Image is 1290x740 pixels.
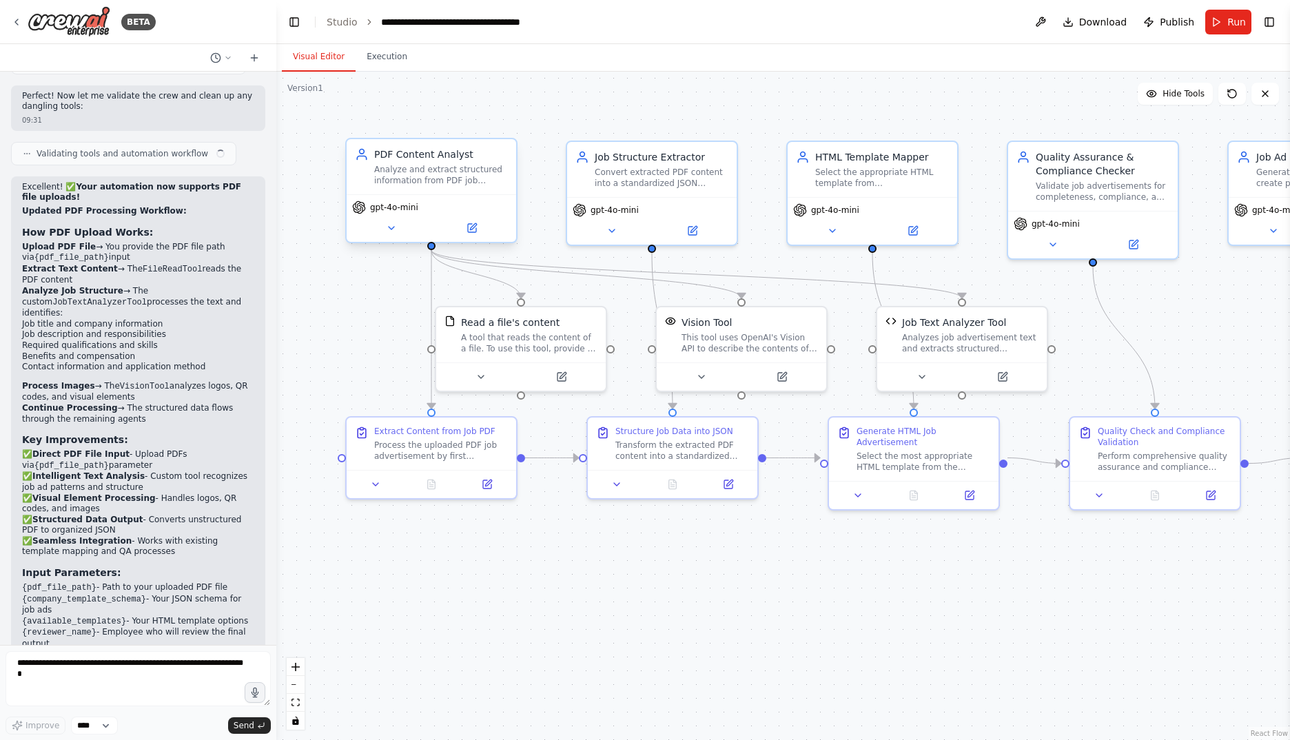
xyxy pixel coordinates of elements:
[22,616,254,628] li: - Your HTML template options
[595,150,728,164] div: Job Structure Extractor
[1163,88,1205,99] span: Hide Tools
[424,250,969,298] g: Edge from 8201afce-7d7c-407f-9df4-dd6f03fa8d05 to 516a3f20-1dc6-4748-9abb-55a79c836188
[22,182,241,203] strong: Your automation now supports PDF file uploads!
[1032,218,1080,229] span: gpt-4o-mini
[205,50,238,66] button: Switch to previous chat
[6,717,65,734] button: Improve
[615,426,733,437] div: Structure Job Data into JSON
[595,167,728,189] div: Convert extracted PDF content into a standardized JSON structure with predefined sections: title,...
[22,381,95,391] strong: Process Images
[586,416,759,500] div: Structure Job Data into JSONTransform the extracted PDF content into a standardized JSON structur...
[22,362,254,373] li: Contact information and application method
[645,253,679,409] g: Edge from c3abec64-2e56-46c3-a002-a00fedd4b967 to e68a27a6-b52d-4489-9aa5-3557d9a96496
[287,658,305,676] button: zoom in
[34,461,109,471] code: {pdf_file_path}
[285,12,304,32] button: Hide left sidebar
[37,148,208,159] span: Validating tools and automation workflow
[22,227,153,238] strong: How PDF Upload Works:
[902,332,1038,354] div: Analyzes job advertisement text and extracts structured information including job title, company,...
[345,141,518,246] div: PDF Content AnalystAnalyze and extract structured information from PDF job advertisements by work...
[857,451,990,473] div: Select the most appropriate HTML template from the available options based on the job type, appli...
[22,264,254,286] li: → The reads the PDF content
[22,381,254,403] li: → The analyzes logos, QR codes, and visual elements
[327,17,358,28] a: Studio
[234,720,254,731] span: Send
[22,286,254,373] li: → The custom processes the text and identifies:
[22,264,118,274] strong: Extract Text Content
[1036,150,1169,178] div: Quality Assurance & Compliance Checker
[22,182,254,203] p: Excellent! ✅
[287,712,305,730] button: toggle interactivity
[287,676,305,694] button: zoom out
[22,91,254,112] p: Perfect! Now let me validate the crew and clean up any dangling tools:
[815,167,949,189] div: Select the appropriate HTML template from {available_templates} and fill it with structured job d...
[615,440,749,462] div: Transform the extracted PDF content into a standardized JSON structure following the company sche...
[963,369,1041,385] button: Open in side panel
[945,487,993,504] button: Open in side panel
[522,369,600,385] button: Open in side panel
[22,242,254,264] li: → You provide the PDF file path via input
[1251,730,1288,737] a: React Flow attribution
[374,440,508,462] div: Process the uploaded PDF job advertisement by first extracting text content from {pdf_file_path} ...
[1069,416,1241,511] div: Quality Check and Compliance ValidationPerform comprehensive quality assurance and compliance che...
[424,250,438,409] g: Edge from 8201afce-7d7c-407f-9df4-dd6f03fa8d05 to 4ebdd033-466a-4ee7-a647-eeaf81275570
[22,206,187,216] strong: Updated PDF Processing Workflow:
[433,220,511,236] button: Open in side panel
[1227,15,1246,29] span: Run
[653,223,731,239] button: Open in side panel
[682,332,818,354] div: This tool uses OpenAI's Vision API to describe the contents of an image.
[1098,451,1231,473] div: Perform comprehensive quality assurance and compliance checks on the generated HTML job advertise...
[34,253,109,263] code: {pdf_file_path}
[1098,426,1231,448] div: Quality Check and Compliance Validation
[811,205,859,216] span: gpt-4o-mini
[1260,12,1279,32] button: Show right sidebar
[32,449,130,459] strong: Direct PDF File Input
[22,319,254,330] li: Job title and company information
[866,253,921,409] g: Edge from bd9e7d17-862d-4e3a-b86d-352cf2bfa3b5 to 0e94952a-b4ae-4f01-a2ea-df62f57bd7b8
[402,476,461,493] button: No output available
[22,595,146,604] code: {company_template_schema}
[857,426,990,448] div: Generate HTML Job Advertisement
[1057,10,1133,34] button: Download
[245,682,265,703] button: Click to speak your automation idea
[435,306,607,392] div: FileReadToolRead a file's contentA tool that reads the content of a file. To use this tool, provi...
[32,515,143,524] strong: Structured Data Output
[243,50,265,66] button: Start a new chat
[704,476,752,493] button: Open in side panel
[228,717,271,734] button: Send
[370,202,418,213] span: gpt-4o-mini
[22,115,254,125] div: 09:31
[665,316,676,327] img: VisionTool
[22,617,126,626] code: {available_templates}
[287,694,305,712] button: fit view
[356,43,418,72] button: Execution
[32,493,156,503] strong: Visual Element Processing
[828,416,1000,511] div: Generate HTML Job AdvertisementSelect the most appropriate HTML template from the available optio...
[815,150,949,164] div: HTML Template Mapper
[22,583,96,593] code: {pdf_file_path}
[22,434,128,445] strong: Key Improvements:
[1007,141,1179,260] div: Quality Assurance & Compliance CheckerValidate job advertisements for completeness, compliance, a...
[22,567,121,578] strong: Input Parameters:
[644,476,702,493] button: No output available
[876,306,1048,392] div: Job Text Analyzer ToolJob Text Analyzer ToolAnalyzes job advertisement text and extracts structur...
[743,369,821,385] button: Open in side panel
[424,250,528,298] g: Edge from 8201afce-7d7c-407f-9df4-dd6f03fa8d05 to 0a83d679-097b-404f-80f0-08a8f7358f5d
[786,141,959,246] div: HTML Template MapperSelect the appropriate HTML template from {available_templates} and fill it w...
[1138,10,1200,34] button: Publish
[461,332,597,354] div: A tool that reads the content of a file. To use this tool, provide a 'file_path' parameter with t...
[22,351,254,362] li: Benefits and compensation
[287,658,305,730] div: React Flow controls
[1126,487,1185,504] button: No output available
[22,594,254,616] li: - Your JSON schema for job ads
[461,316,560,329] div: Read a file's content
[345,416,518,500] div: Extract Content from Job PDFProcess the uploaded PDF job advertisement by first extracting text c...
[22,403,118,413] strong: Continue Processing
[120,382,170,391] code: VisionTool
[1007,451,1061,471] g: Edge from 0e94952a-b4ae-4f01-a2ea-df62f57bd7b8 to 7e23140b-188a-4b8a-8d42-790db953d810
[143,265,202,274] code: FileReadTool
[22,340,254,351] li: Required qualifications and skills
[121,14,156,30] div: BETA
[1086,267,1162,409] g: Edge from 32b3eff1-c2ad-445f-829f-ae9db30212f7 to 7e23140b-188a-4b8a-8d42-790db953d810
[22,582,254,594] li: - Path to your uploaded PDF file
